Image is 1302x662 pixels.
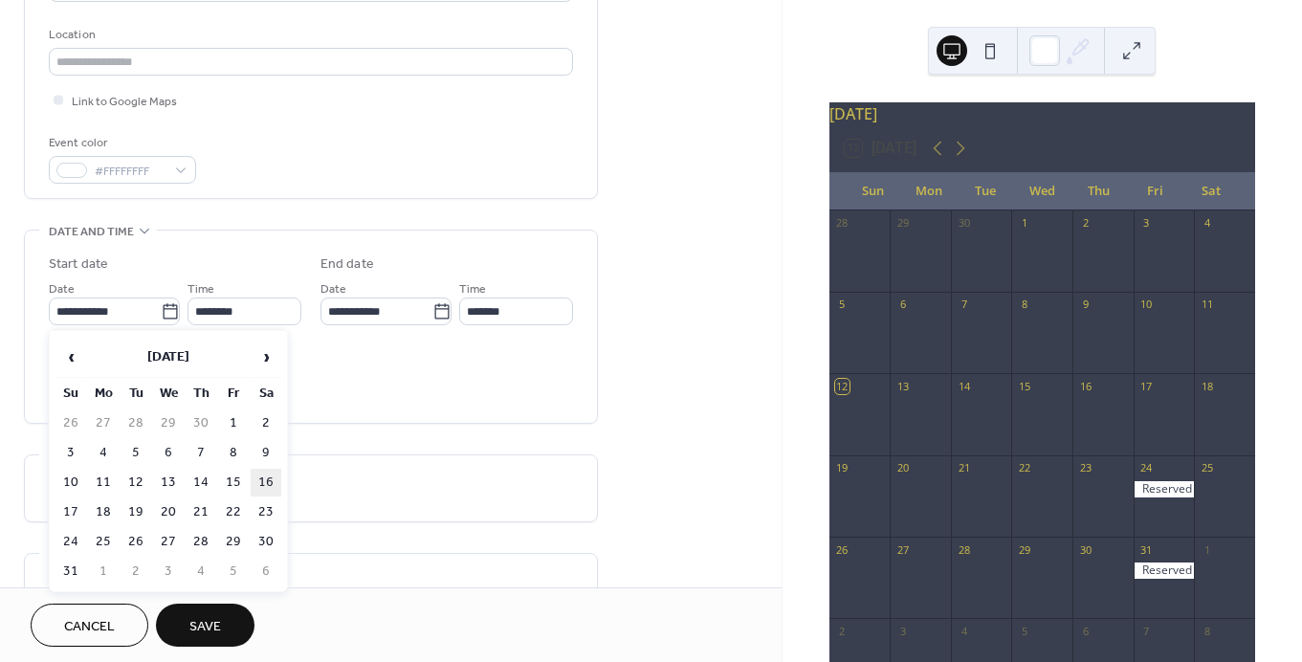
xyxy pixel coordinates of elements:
[186,498,216,526] td: 21
[121,528,151,556] td: 26
[1200,379,1214,393] div: 18
[957,624,971,638] div: 4
[957,216,971,231] div: 30
[1078,461,1092,475] div: 23
[121,380,151,408] th: Tu
[88,558,119,585] td: 1
[88,469,119,496] td: 11
[1139,542,1154,557] div: 31
[845,172,901,210] div: Sun
[121,469,151,496] td: 12
[251,558,281,585] td: 6
[186,380,216,408] th: Th
[1078,216,1092,231] div: 2
[153,380,184,408] th: We
[1078,379,1092,393] div: 16
[218,469,249,496] td: 15
[153,558,184,585] td: 3
[1139,461,1154,475] div: 24
[1139,379,1154,393] div: 17
[188,279,214,299] span: Time
[1183,172,1240,210] div: Sat
[1017,216,1031,231] div: 1
[1139,624,1154,638] div: 7
[55,409,86,437] td: 26
[218,409,249,437] td: 1
[55,498,86,526] td: 17
[835,542,850,557] div: 26
[1017,624,1031,638] div: 5
[1200,298,1214,312] div: 11
[88,498,119,526] td: 18
[49,279,75,299] span: Date
[1078,624,1092,638] div: 6
[1014,172,1070,210] div: Wed
[121,558,151,585] td: 2
[320,279,346,299] span: Date
[64,617,115,637] span: Cancel
[251,498,281,526] td: 23
[895,624,910,638] div: 3
[186,469,216,496] td: 14
[957,379,971,393] div: 14
[49,254,108,275] div: Start date
[1078,298,1092,312] div: 9
[186,439,216,467] td: 7
[251,439,281,467] td: 9
[1200,542,1214,557] div: 1
[1200,461,1214,475] div: 25
[186,409,216,437] td: 30
[895,298,910,312] div: 6
[49,133,192,153] div: Event color
[895,379,910,393] div: 13
[1134,563,1195,579] div: Reserved
[121,498,151,526] td: 19
[1017,461,1031,475] div: 22
[186,558,216,585] td: 4
[95,162,166,182] span: #FFFFFFFF
[835,298,850,312] div: 5
[218,558,249,585] td: 5
[835,461,850,475] div: 19
[320,254,374,275] div: End date
[153,469,184,496] td: 13
[251,380,281,408] th: Sa
[1017,298,1031,312] div: 8
[189,617,221,637] span: Save
[218,528,249,556] td: 29
[829,102,1255,125] div: [DATE]
[901,172,958,210] div: Mon
[252,338,280,376] span: ›
[1200,624,1214,638] div: 8
[55,469,86,496] td: 10
[55,380,86,408] th: Su
[1139,298,1154,312] div: 10
[88,439,119,467] td: 4
[56,338,85,376] span: ‹
[1017,542,1031,557] div: 29
[1070,172,1127,210] div: Thu
[1127,172,1183,210] div: Fri
[835,216,850,231] div: 28
[958,172,1014,210] div: Tue
[218,380,249,408] th: Fr
[1134,481,1195,497] div: Reserved
[153,498,184,526] td: 20
[153,439,184,467] td: 6
[153,528,184,556] td: 27
[88,337,249,378] th: [DATE]
[55,439,86,467] td: 3
[459,279,486,299] span: Time
[218,439,249,467] td: 8
[88,409,119,437] td: 27
[895,216,910,231] div: 29
[186,528,216,556] td: 28
[895,461,910,475] div: 20
[957,298,971,312] div: 7
[55,528,86,556] td: 24
[218,498,249,526] td: 22
[31,604,148,647] button: Cancel
[895,542,910,557] div: 27
[49,222,134,242] span: Date and time
[88,380,119,408] th: Mo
